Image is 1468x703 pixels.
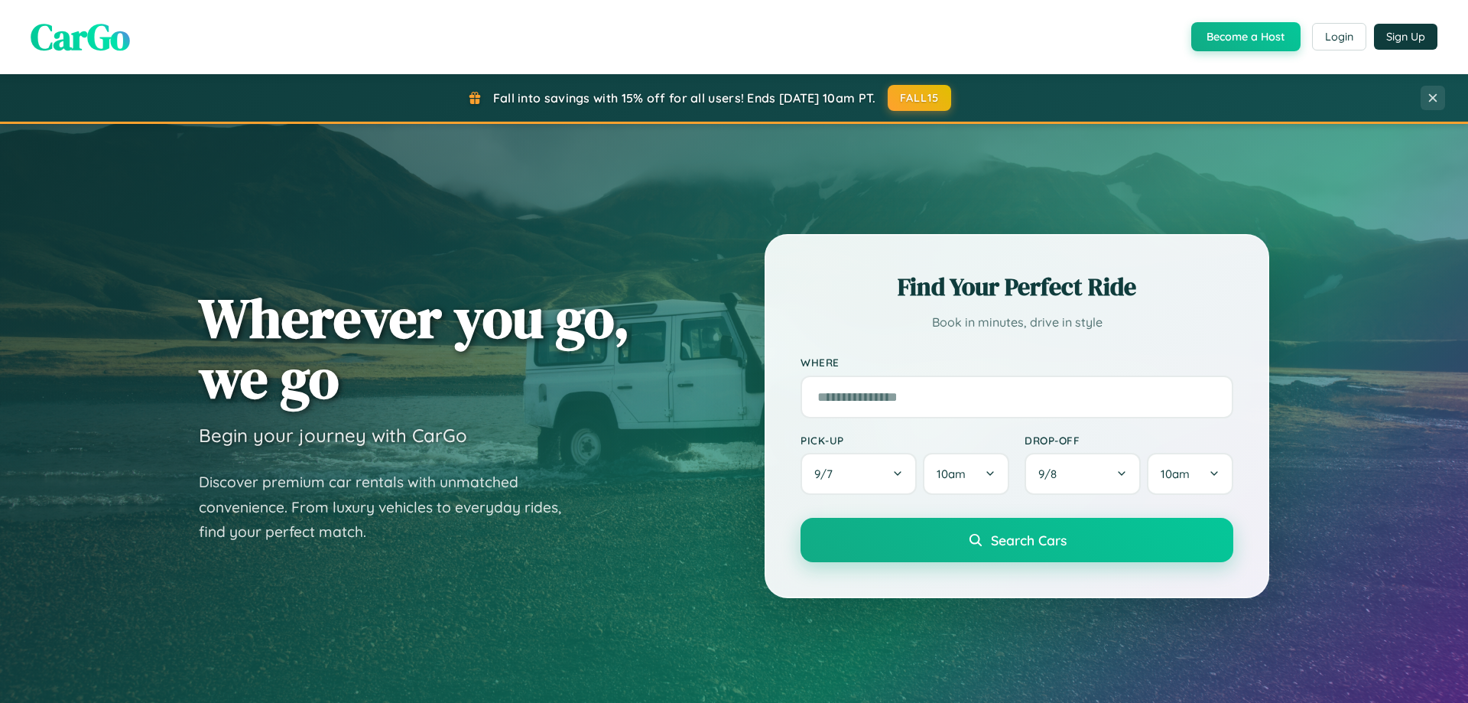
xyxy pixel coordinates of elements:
[801,518,1233,562] button: Search Cars
[493,90,876,106] span: Fall into savings with 15% off for all users! Ends [DATE] 10am PT.
[199,424,467,447] h3: Begin your journey with CarGo
[1147,453,1233,495] button: 10am
[1025,453,1141,495] button: 9/8
[888,85,952,111] button: FALL15
[801,311,1233,334] p: Book in minutes, drive in style
[801,356,1233,369] label: Where
[801,453,917,495] button: 9/7
[801,434,1009,447] label: Pick-up
[31,11,130,62] span: CarGo
[199,288,630,408] h1: Wherever you go, we go
[1161,467,1190,481] span: 10am
[814,467,840,481] span: 9 / 7
[1374,24,1437,50] button: Sign Up
[937,467,966,481] span: 10am
[1312,23,1366,50] button: Login
[1191,22,1301,51] button: Become a Host
[1025,434,1233,447] label: Drop-off
[801,270,1233,304] h2: Find Your Perfect Ride
[991,532,1067,548] span: Search Cars
[923,453,1009,495] button: 10am
[199,470,581,545] p: Discover premium car rentals with unmatched convenience. From luxury vehicles to everyday rides, ...
[1038,467,1064,481] span: 9 / 8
